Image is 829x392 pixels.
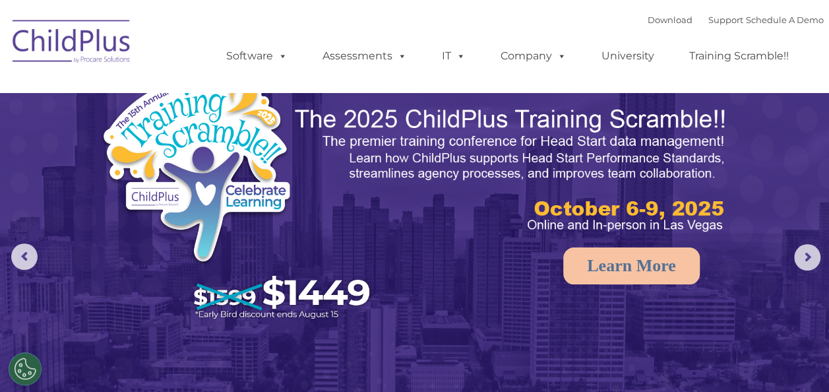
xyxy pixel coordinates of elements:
a: Support [708,15,743,25]
font: | [648,15,824,25]
a: University [588,43,667,69]
span: Phone number [183,141,239,151]
a: Assessments [309,43,420,69]
a: Training Scramble!! [676,43,802,69]
img: ChildPlus by Procare Solutions [6,11,138,77]
a: Company [487,43,580,69]
button: Cookies Settings [9,352,42,385]
span: Last name [183,87,224,97]
a: IT [429,43,479,69]
a: Schedule A Demo [746,15,824,25]
a: Download [648,15,692,25]
a: Learn More [563,247,700,284]
a: Software [213,43,301,69]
